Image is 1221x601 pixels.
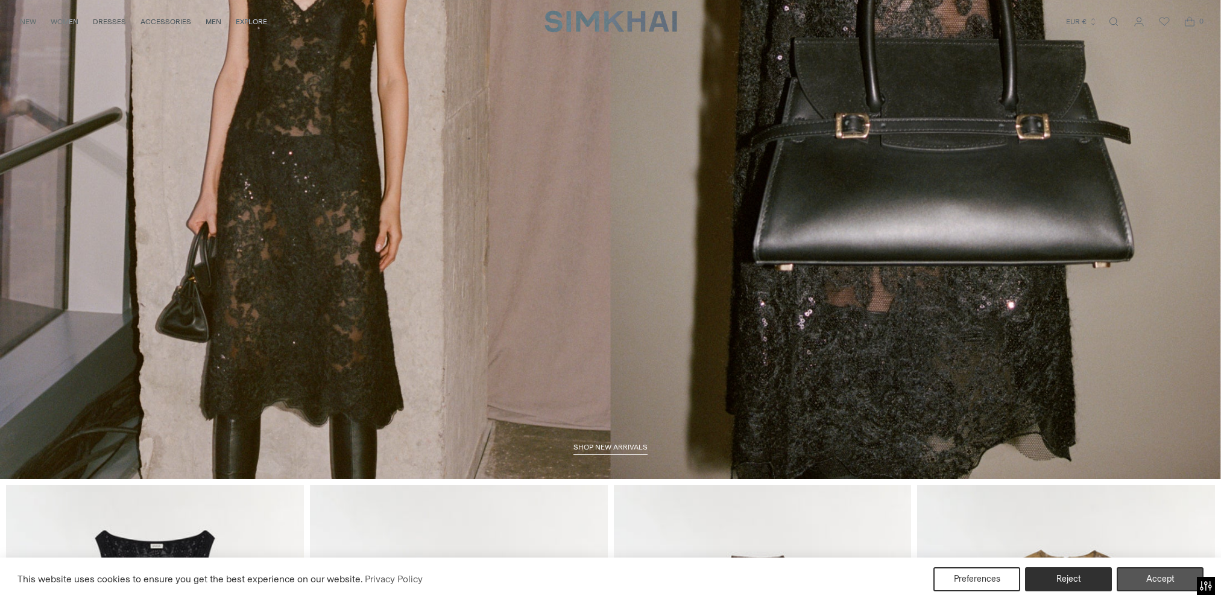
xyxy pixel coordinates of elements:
[933,567,1020,591] button: Preferences
[573,443,648,451] span: shop new arrivals
[1066,8,1097,35] button: EUR €
[51,8,78,35] a: WOMEN
[17,573,363,585] span: This website uses cookies to ensure you get the best experience on our website.
[573,443,648,455] a: shop new arrivals
[1127,10,1151,34] a: Go to the account page
[1178,10,1202,34] a: Open cart modal
[236,8,267,35] a: EXPLORE
[140,8,191,35] a: ACCESSORIES
[1152,10,1176,34] a: Wishlist
[93,8,126,35] a: DRESSES
[206,8,221,35] a: MEN
[1117,567,1204,591] button: Accept
[1102,10,1126,34] a: Open search modal
[1196,16,1207,27] span: 0
[544,10,677,33] a: SIMKHAI
[363,570,424,588] a: Privacy Policy (opens in a new tab)
[1025,567,1112,591] button: Reject
[20,8,36,35] a: NEW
